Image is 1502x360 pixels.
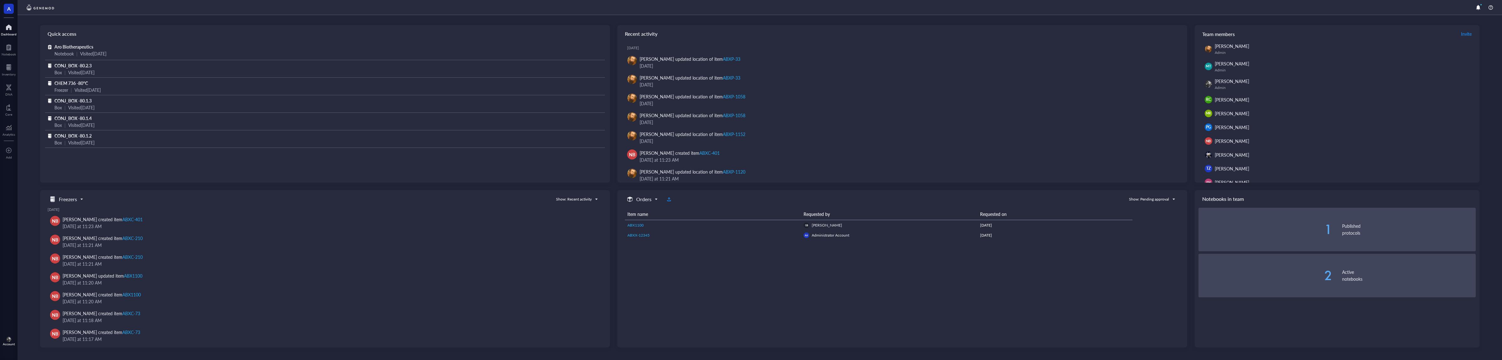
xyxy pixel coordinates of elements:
[54,122,62,128] div: Box
[627,112,637,122] img: 92be2d46-9bf5-4a00-a52c-ace1721a4f07.jpeg
[52,255,58,262] span: NB
[2,42,16,56] a: Notebook
[64,69,66,76] div: |
[63,329,140,336] div: [PERSON_NAME] created item
[63,223,597,230] div: [DATE] at 11:23 AM
[54,44,93,50] span: Aro Biotherapeutics
[617,25,1187,43] div: Recent activity
[640,55,740,62] div: [PERSON_NAME] updated location of item
[627,45,1182,50] div: [DATE]
[71,86,72,93] div: |
[980,232,1130,238] div: [DATE]
[74,86,101,93] div: Visited [DATE]
[63,291,141,298] div: [PERSON_NAME] created item
[640,168,745,175] div: [PERSON_NAME] updated location of item
[63,216,143,223] div: [PERSON_NAME] created item
[1215,110,1249,117] span: [PERSON_NAME]
[63,242,597,248] div: [DATE] at 11:21 AM
[1215,152,1249,158] span: [PERSON_NAME]
[640,149,720,156] div: [PERSON_NAME] created item
[64,122,66,128] div: |
[627,56,637,65] img: 92be2d46-9bf5-4a00-a52c-ace1721a4f07.jpeg
[640,131,745,138] div: [PERSON_NAME] updated location of item
[48,251,602,270] a: NB[PERSON_NAME] created itemABXC-210[DATE] at 11:21 AM
[640,62,1177,69] div: [DATE]
[68,104,95,111] div: Visited [DATE]
[1198,223,1332,236] div: 1
[627,222,799,228] a: ABX1100
[40,25,610,43] div: Quick access
[1215,124,1249,130] span: [PERSON_NAME]
[76,50,78,57] div: |
[1205,151,1212,158] img: e93b310a-48b0-4c5e-bf70-c7d8ac29cdb4.jpeg
[805,224,808,227] span: GB
[1205,45,1212,52] img: 92be2d46-9bf5-4a00-a52c-ace1721a4f07.jpeg
[48,232,602,251] a: NB[PERSON_NAME] created itemABXC-210[DATE] at 11:21 AM
[812,232,849,238] span: Administrator Account
[48,326,602,345] a: NB[PERSON_NAME] created itemABXC-73[DATE] at 11:17 AM
[640,81,1177,88] div: [DATE]
[625,208,801,220] th: Item name
[63,260,597,267] div: [DATE] at 11:21 AM
[54,69,62,76] div: Box
[1205,81,1212,87] img: 194d251f-2f82-4463-8fb8-8f750e7a68d2.jpeg
[1215,179,1249,185] span: [PERSON_NAME]
[640,138,1177,144] div: [DATE]
[640,119,1177,126] div: [DATE]
[622,91,1182,109] a: [PERSON_NAME] updated location of itemABXP-1058[DATE]
[627,75,637,84] img: 92be2d46-9bf5-4a00-a52c-ace1721a4f07.jpeg
[723,131,745,137] div: ABXP-1152
[629,151,635,158] span: NB
[723,112,745,118] div: ABXP-1058
[7,5,11,13] span: A
[636,196,651,203] h5: Orders
[723,75,740,81] div: ABXP-33
[1195,190,1479,208] div: Notebooks in team
[54,62,92,69] span: CONJ_BOX -80.2.3
[1342,222,1476,236] div: Published protocols
[627,232,650,238] span: ABXX-12345
[68,122,95,128] div: Visited [DATE]
[1215,85,1473,90] div: Admin
[64,104,66,111] div: |
[1215,138,1249,144] span: [PERSON_NAME]
[124,273,142,279] div: ABX1100
[1129,196,1169,202] div: Show: Pending approval
[3,342,15,346] div: Account
[3,123,15,136] a: Analytics
[1,32,17,36] div: Dashboard
[1461,29,1472,39] button: Invite
[5,82,13,96] a: DNA
[801,208,977,220] th: Requested by
[622,53,1182,72] a: [PERSON_NAME] updated location of itemABXP-33[DATE]
[1461,31,1472,37] span: Invite
[622,166,1182,185] a: [PERSON_NAME] updated location of itemABXP-1120[DATE] at 11:21 AM
[54,115,92,121] span: CONJ_BOX -80.1.4
[54,86,68,93] div: Freezer
[1206,180,1211,185] span: AN
[1206,111,1211,116] span: MR
[1215,68,1473,73] div: Admin
[1206,124,1211,130] span: PG
[627,131,637,140] img: 92be2d46-9bf5-4a00-a52c-ace1721a4f07.jpeg
[723,56,740,62] div: ABXP-33
[1215,60,1249,67] span: [PERSON_NAME]
[2,72,16,76] div: Inventory
[723,169,745,175] div: ABXP-1120
[48,270,602,289] a: NB[PERSON_NAME] updated itemABX1100[DATE] at 11:20 AM
[627,222,644,228] span: ABX1100
[1206,138,1211,144] span: NB
[63,235,143,242] div: [PERSON_NAME] created item
[1,22,17,36] a: Dashboard
[48,307,602,326] a: NB[PERSON_NAME] created itemABXC-73[DATE] at 11:18 AM
[54,97,92,104] span: CONJ_BOX -80.1.3
[52,330,58,337] span: NB
[622,128,1182,147] a: [PERSON_NAME] updated location of itemABXP-1152[DATE]
[1195,25,1479,43] div: Team members
[812,222,842,228] span: [PERSON_NAME]
[640,112,745,119] div: [PERSON_NAME] updated location of item
[25,4,56,11] img: genemod-logo
[68,139,95,146] div: Visited [DATE]
[122,216,143,222] div: ABXC-401
[556,196,592,202] div: Show: Recent activity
